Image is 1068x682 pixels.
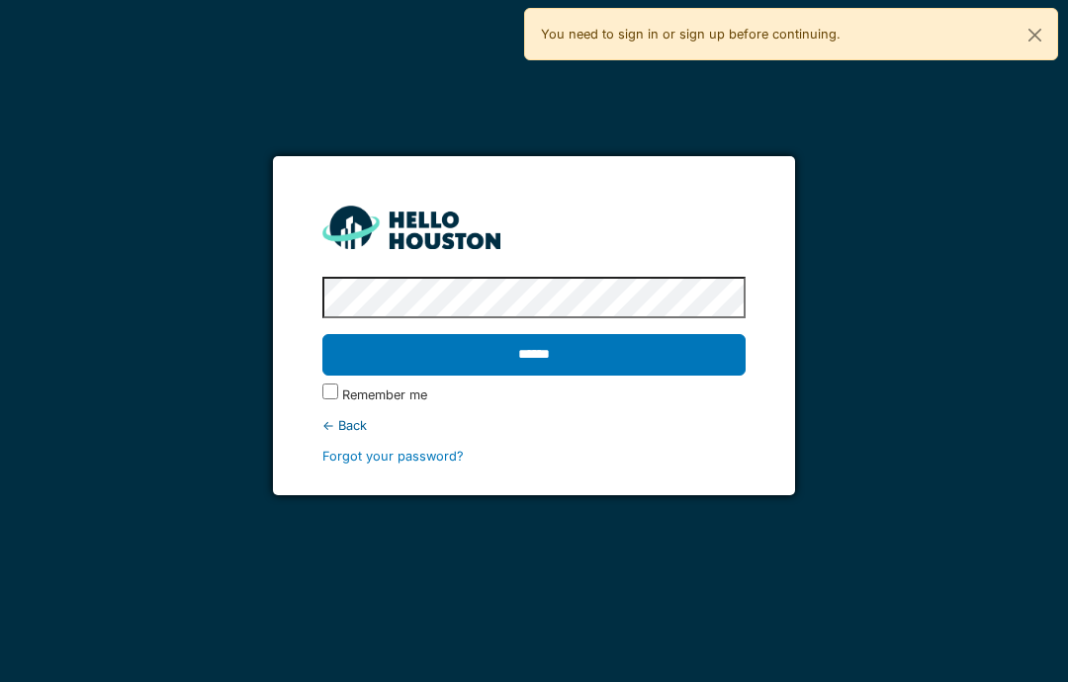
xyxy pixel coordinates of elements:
div: You need to sign in or sign up before continuing. [524,8,1058,60]
div: ← Back [322,416,745,435]
img: HH_line-BYnF2_Hg.png [322,206,500,248]
button: Close [1013,9,1057,61]
label: Remember me [342,385,427,404]
a: Forgot your password? [322,449,464,464]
